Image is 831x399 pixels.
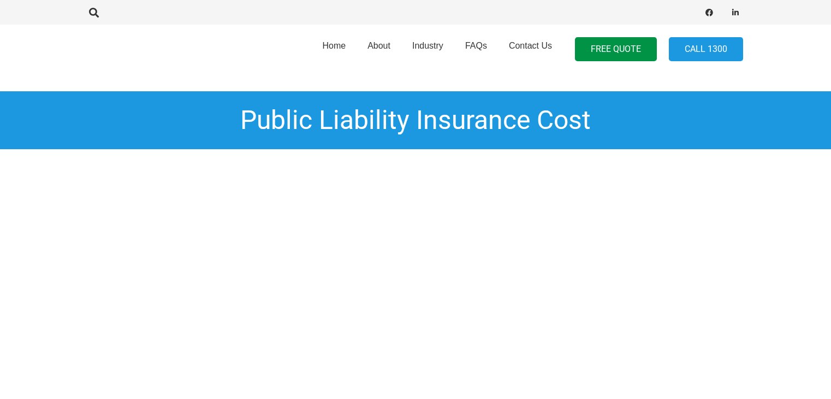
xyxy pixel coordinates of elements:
a: Search [83,8,105,17]
a: LinkedIn [728,5,743,20]
span: Contact Us [509,41,552,50]
a: Contact Us [498,21,563,77]
span: FAQs [465,41,487,50]
span: About [367,41,390,50]
a: Industry [401,21,454,77]
a: Call 1300 [669,37,743,62]
a: Facebook [702,5,717,20]
a: pli_logotransparent [88,36,212,63]
a: FAQs [454,21,498,77]
a: Home [311,21,357,77]
span: Industry [412,41,443,50]
a: FREE QUOTE [575,37,657,62]
a: About [357,21,401,77]
span: Home [322,41,346,50]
